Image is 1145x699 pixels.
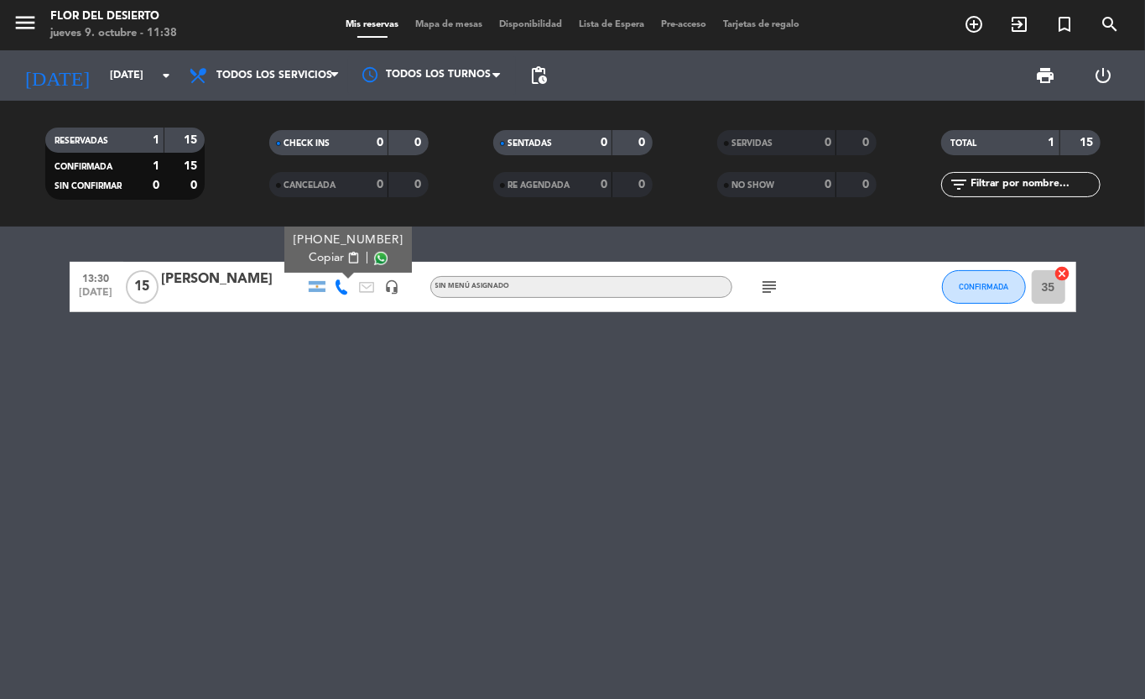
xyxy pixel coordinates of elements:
span: [DATE] [75,287,117,306]
span: Todos los servicios [216,70,332,81]
span: Tarjetas de regalo [715,20,808,29]
span: Disponibilidad [491,20,570,29]
button: Copiarcontent_paste [309,249,360,267]
i: power_settings_new [1094,65,1114,86]
span: NO SHOW [732,181,775,190]
i: [DATE] [13,57,101,94]
span: 15 [126,270,159,304]
span: TOTAL [951,139,977,148]
span: Sin menú asignado [435,283,510,290]
i: subject [760,277,780,297]
strong: 0 [638,137,648,149]
span: pending_actions [528,65,549,86]
div: LOG OUT [1075,50,1132,101]
span: Mapa de mesas [407,20,491,29]
i: search [1100,14,1120,34]
span: CANCELADA [284,181,336,190]
i: headset_mic [385,279,400,295]
span: Pre-acceso [653,20,715,29]
strong: 0 [414,179,424,190]
span: RESERVADAS [55,137,109,145]
strong: 0 [825,179,831,190]
strong: 15 [1080,137,1096,149]
strong: 0 [825,137,831,149]
strong: 15 [184,160,200,172]
div: jueves 9. octubre - 11:38 [50,25,177,42]
span: SERVIDAS [732,139,773,148]
span: SENTADAS [508,139,553,148]
strong: 0 [414,137,424,149]
span: print [1036,65,1056,86]
div: [PHONE_NUMBER] [293,232,403,249]
input: Filtrar por nombre... [970,175,1100,194]
strong: 0 [638,179,648,190]
span: CONFIRMADA [959,282,1008,291]
span: CONFIRMADA [55,163,113,171]
span: SIN CONFIRMAR [55,182,122,190]
span: Mis reservas [337,20,407,29]
strong: 1 [153,160,159,172]
i: exit_to_app [1009,14,1029,34]
div: [PERSON_NAME] [162,269,304,290]
span: 13:30 [75,268,117,287]
strong: 0 [153,180,159,191]
div: FLOR DEL DESIERTO [50,8,177,25]
strong: 0 [862,179,872,190]
strong: 0 [862,137,872,149]
span: Lista de Espera [570,20,653,29]
i: cancel [1054,265,1071,282]
strong: 0 [190,180,200,191]
i: filter_list [950,175,970,195]
strong: 1 [1049,137,1055,149]
i: add_circle_outline [964,14,984,34]
strong: 15 [184,134,200,146]
i: menu [13,10,38,35]
span: Copiar [309,249,344,267]
strong: 0 [377,179,383,190]
button: menu [13,10,38,41]
span: CHECK INS [284,139,330,148]
strong: 1 [153,134,159,146]
span: RE AGENDADA [508,181,570,190]
span: content_paste [346,252,359,264]
strong: 0 [601,137,607,149]
i: arrow_drop_down [156,65,176,86]
span: | [365,249,368,267]
i: turned_in_not [1054,14,1075,34]
button: CONFIRMADA [942,270,1026,304]
strong: 0 [601,179,607,190]
strong: 0 [377,137,383,149]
